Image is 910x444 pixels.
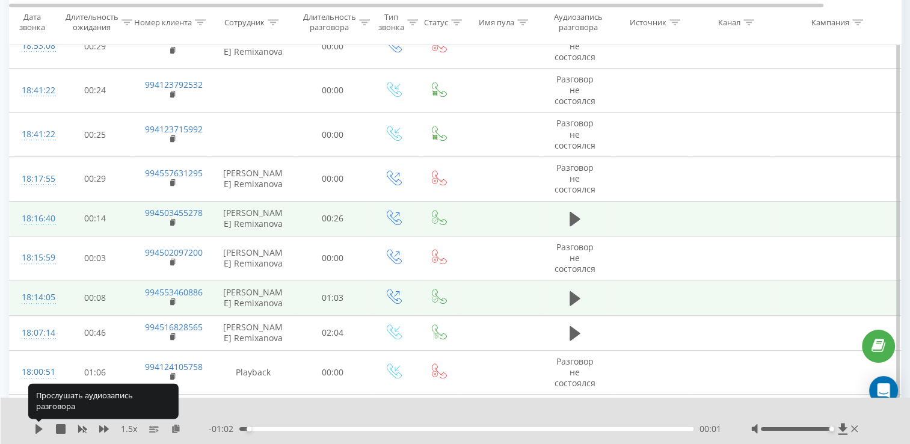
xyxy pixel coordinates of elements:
[58,24,133,69] td: 00:29
[247,427,251,431] div: Accessibility label
[22,286,46,309] div: 18:14:05
[58,350,133,395] td: 01:06
[224,17,265,28] div: Сотрудник
[295,315,370,350] td: 02:04
[630,17,666,28] div: Источник
[58,68,133,113] td: 00:24
[22,79,46,102] div: 18:41:22
[134,17,192,28] div: Номер клиента
[555,241,595,274] span: Разговор не состоялся
[211,201,295,236] td: [PERSON_NAME] Remixanova
[211,350,295,395] td: Playback
[145,123,203,135] a: 994123715992
[211,280,295,315] td: [PERSON_NAME] Remixanova
[479,17,514,28] div: Имя пула
[66,13,118,33] div: Длительность ожидания
[211,24,295,69] td: [PERSON_NAME] Remixanova
[295,24,370,69] td: 00:00
[58,280,133,315] td: 00:08
[22,207,46,230] div: 18:16:40
[145,286,203,298] a: 994553460886
[58,113,133,157] td: 00:25
[145,321,203,333] a: 994516828565
[22,321,46,345] div: 18:07:14
[555,29,595,62] span: Разговор не состоялся
[22,34,46,58] div: 18:53:08
[209,423,239,435] span: - 01:02
[295,201,370,236] td: 00:26
[869,376,898,405] div: Open Intercom Messenger
[295,68,370,113] td: 00:00
[555,356,595,389] span: Разговор не состоялся
[145,207,203,218] a: 994503455278
[145,167,203,179] a: 994557631295
[58,201,133,236] td: 00:14
[58,236,133,280] td: 00:03
[145,361,203,372] a: 994124105758
[22,246,46,270] div: 18:15:59
[58,157,133,202] td: 00:29
[555,117,595,150] span: Разговор не состоялся
[211,315,295,350] td: [PERSON_NAME] Remixanova
[295,236,370,280] td: 00:00
[295,350,370,395] td: 00:00
[829,427,834,431] div: Accessibility label
[22,123,46,146] div: 18:41:22
[555,162,595,195] span: Разговор не состоялся
[145,247,203,258] a: 994502097200
[555,73,595,106] span: Разговор не состоялся
[22,167,46,191] div: 18:17:55
[211,395,295,430] td: [PERSON_NAME] Remixanova
[811,17,849,28] div: Кампания
[303,13,356,33] div: Длительность разговора
[145,79,203,90] a: 994123792532
[699,423,721,435] span: 00:01
[295,113,370,157] td: 00:00
[424,17,448,28] div: Статус
[211,236,295,280] td: [PERSON_NAME] Remixanova
[58,315,133,350] td: 00:46
[211,157,295,202] td: [PERSON_NAME] Remixanova
[121,423,137,435] span: 1.5 x
[295,280,370,315] td: 01:03
[718,17,740,28] div: Канал
[10,13,54,33] div: Дата звонка
[378,13,404,33] div: Тип звонка
[549,13,607,33] div: Аудиозапись разговора
[295,157,370,202] td: 00:00
[295,395,370,430] td: 00:09
[22,360,46,384] div: 18:00:51
[28,383,179,419] div: Прослушать аудиозапись разговора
